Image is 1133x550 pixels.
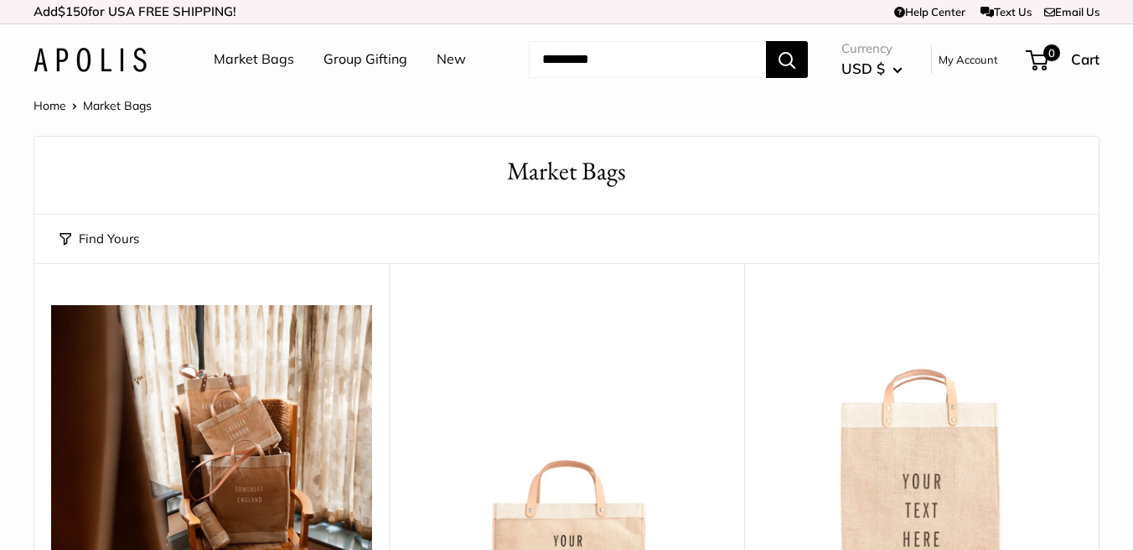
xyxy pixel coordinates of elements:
a: Home [34,98,66,113]
span: Cart [1071,50,1099,68]
span: Market Bags [83,98,152,113]
span: 0 [1043,44,1060,61]
button: Search [766,41,808,78]
h1: Market Bags [59,153,1074,189]
img: Apolis [34,48,147,72]
span: $150 [58,3,88,19]
a: Email Us [1044,5,1099,18]
input: Search... [529,41,766,78]
button: Find Yours [59,227,139,251]
span: USD $ [841,60,885,77]
a: Market Bags [214,47,294,72]
a: Text Us [980,5,1032,18]
a: Help Center [894,5,965,18]
a: New [437,47,466,72]
nav: Breadcrumb [34,95,152,117]
a: My Account [939,49,998,70]
span: Currency [841,37,903,60]
button: USD $ [841,55,903,82]
a: Group Gifting [323,47,407,72]
a: 0 Cart [1027,46,1099,73]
